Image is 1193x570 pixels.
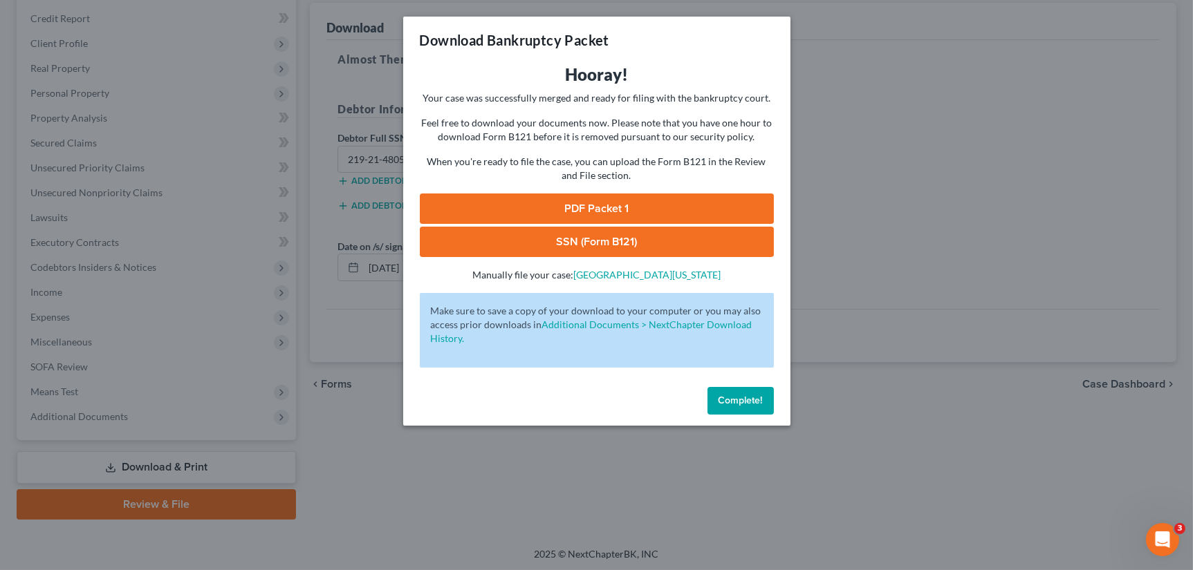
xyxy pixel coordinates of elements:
[719,395,763,406] span: Complete!
[420,91,774,105] p: Your case was successfully merged and ready for filing with the bankruptcy court.
[708,387,774,415] button: Complete!
[1174,523,1185,534] span: 3
[431,319,752,344] a: Additional Documents > NextChapter Download History.
[420,30,609,50] h3: Download Bankruptcy Packet
[420,116,774,144] p: Feel free to download your documents now. Please note that you have one hour to download Form B12...
[420,193,774,224] a: PDF Packet 1
[420,268,774,282] p: Manually file your case:
[420,155,774,182] p: When you're ready to file the case, you can upload the Form B121 in the Review and File section.
[1146,523,1179,556] iframe: Intercom live chat
[420,227,774,257] a: SSN (Form B121)
[431,304,763,345] p: Make sure to save a copy of your download to your computer or you may also access prior downloads in
[420,64,774,86] h3: Hooray!
[573,269,721,281] a: [GEOGRAPHIC_DATA][US_STATE]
